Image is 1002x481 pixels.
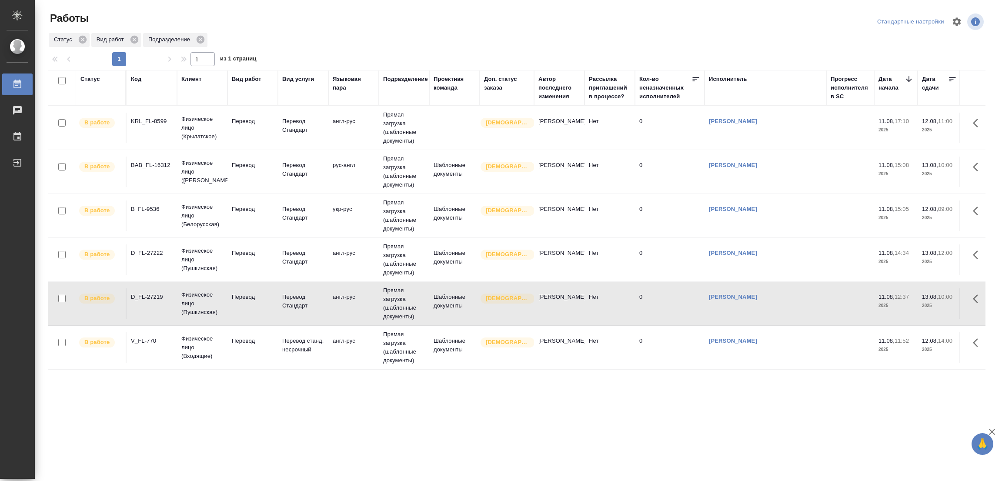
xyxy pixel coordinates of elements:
div: Рассылка приглашений в процессе? [589,75,631,101]
p: 2025 [878,126,913,134]
span: из 1 страниц [220,53,257,66]
p: 10:00 [938,294,952,300]
p: 2025 [878,301,913,310]
div: Дата сдачи [922,75,948,92]
td: Прямая загрузка (шаблонные документы) [379,106,429,150]
p: 17:10 [895,118,909,124]
div: Вид работ [91,33,141,47]
p: 2025 [922,214,957,222]
div: Статус [80,75,100,84]
p: В работе [84,162,110,171]
p: [DEMOGRAPHIC_DATA] [486,338,529,347]
div: Исполнитель [709,75,747,84]
p: 2025 [922,257,957,266]
p: 11.08, [878,118,895,124]
p: 2025 [878,345,913,354]
p: 10:00 [938,162,952,168]
p: 15:08 [895,162,909,168]
td: укр-рус [328,200,379,231]
p: 13.08, [922,294,938,300]
div: KRL_FL-8599 [131,117,173,126]
p: 11:00 [938,118,952,124]
td: Нет [584,157,635,187]
button: Здесь прячутся важные кнопки [968,157,989,177]
span: Работы [48,11,89,25]
td: [PERSON_NAME] [534,288,584,319]
p: 11.08, [878,250,895,256]
td: Нет [584,288,635,319]
td: [PERSON_NAME] [534,157,584,187]
a: [PERSON_NAME] [709,337,757,344]
td: Прямая загрузка (шаблонные документы) [379,150,429,194]
p: В работе [84,206,110,215]
div: Дата начала [878,75,905,92]
p: 2025 [922,126,957,134]
div: Проектная команда [434,75,475,92]
a: [PERSON_NAME] [709,206,757,212]
p: В работе [84,250,110,259]
p: 11.08, [878,337,895,344]
p: 2025 [922,301,957,310]
p: 2025 [878,170,913,178]
div: Вид работ [232,75,261,84]
div: Исполнитель выполняет работу [78,337,121,348]
p: Перевод Стандарт [282,293,324,310]
p: Физическое лицо (Белорусская) [181,203,223,229]
td: Нет [584,113,635,143]
td: Нет [584,332,635,363]
div: Автор последнего изменения [538,75,580,101]
p: Перевод Стандарт [282,161,324,178]
p: Статус [54,35,75,44]
p: 13.08, [922,162,938,168]
p: 14:34 [895,250,909,256]
p: Перевод [232,117,274,126]
td: [PERSON_NAME] [534,200,584,231]
button: Здесь прячутся важные кнопки [968,200,989,221]
p: Вид работ [97,35,127,44]
div: B_FL-9536 [131,205,173,214]
div: Исполнитель выполняет работу [78,293,121,304]
div: Подразделение [143,33,207,47]
div: Исполнитель выполняет работу [78,161,121,173]
p: [DEMOGRAPHIC_DATA] [486,162,529,171]
div: Кол-во неназначенных исполнителей [639,75,691,101]
p: Перевод Стандарт [282,205,324,222]
div: D_FL-27222 [131,249,173,257]
td: англ-рус [328,332,379,363]
button: Здесь прячутся важные кнопки [968,332,989,353]
td: Шаблонные документы [429,288,480,319]
td: 0 [635,288,705,319]
p: 2025 [878,214,913,222]
button: Здесь прячутся важные кнопки [968,288,989,309]
td: Шаблонные документы [429,244,480,275]
a: [PERSON_NAME] [709,162,757,168]
span: 🙏 [975,435,990,453]
p: [DEMOGRAPHIC_DATA] [486,294,529,303]
p: Физическое лицо (Крылатское) [181,115,223,141]
td: англ-рус [328,288,379,319]
div: split button [875,15,946,29]
div: Доп. статус заказа [484,75,530,92]
p: Перевод [232,205,274,214]
p: 09:00 [938,206,952,212]
p: 11:52 [895,337,909,344]
div: Исполнитель выполняет работу [78,205,121,217]
p: 12:37 [895,294,909,300]
p: [DEMOGRAPHIC_DATA] [486,206,529,215]
p: В работе [84,118,110,127]
td: Прямая загрузка (шаблонные документы) [379,326,429,369]
td: Нет [584,244,635,275]
p: В работе [84,294,110,303]
p: [DEMOGRAPHIC_DATA] [486,250,529,259]
p: 11.08, [878,206,895,212]
div: D_FL-27219 [131,293,173,301]
button: Здесь прячутся важные кнопки [968,113,989,134]
td: Нет [584,200,635,231]
p: 2025 [922,345,957,354]
div: Клиент [181,75,201,84]
p: 14:00 [938,337,952,344]
td: [PERSON_NAME] [534,332,584,363]
p: 2025 [878,257,913,266]
p: Перевод Стандарт [282,117,324,134]
p: Физическое лицо (Пушкинская) [181,291,223,317]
